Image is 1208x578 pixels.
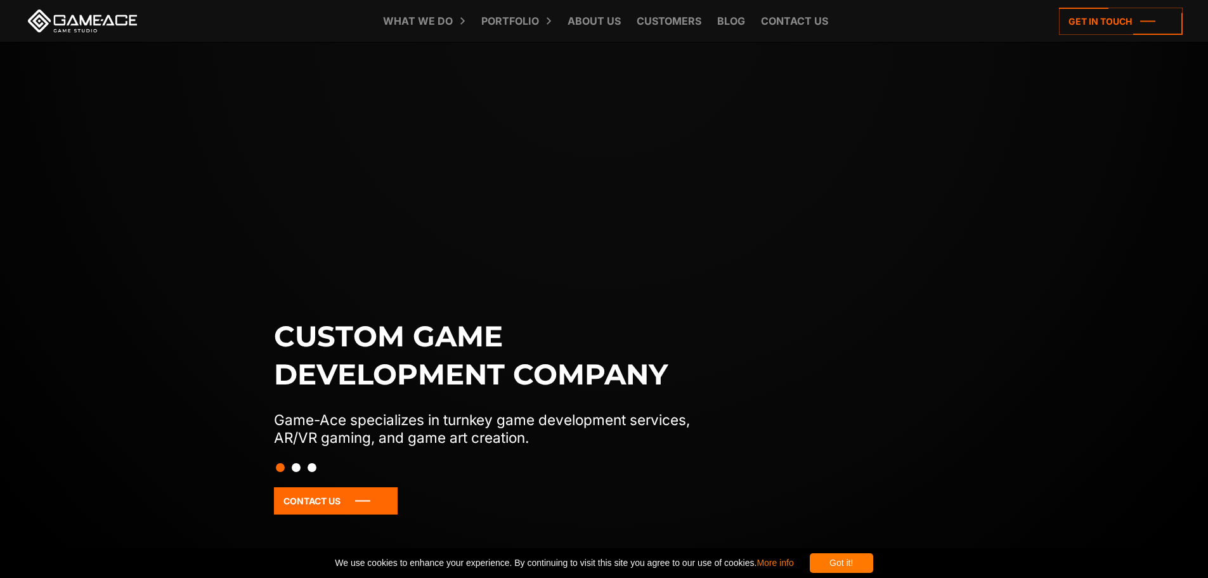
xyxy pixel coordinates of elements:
[292,457,301,478] button: Slide 2
[1059,8,1183,35] a: Get in touch
[308,457,316,478] button: Slide 3
[276,457,285,478] button: Slide 1
[335,553,793,573] span: We use cookies to enhance your experience. By continuing to visit this site you agree to our use ...
[757,558,793,568] a: More info
[810,553,873,573] div: Got it!
[274,411,717,447] p: Game-Ace specializes in turnkey game development services, AR/VR gaming, and game art creation.
[274,487,398,515] a: Contact Us
[274,317,717,393] h1: Custom game development company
